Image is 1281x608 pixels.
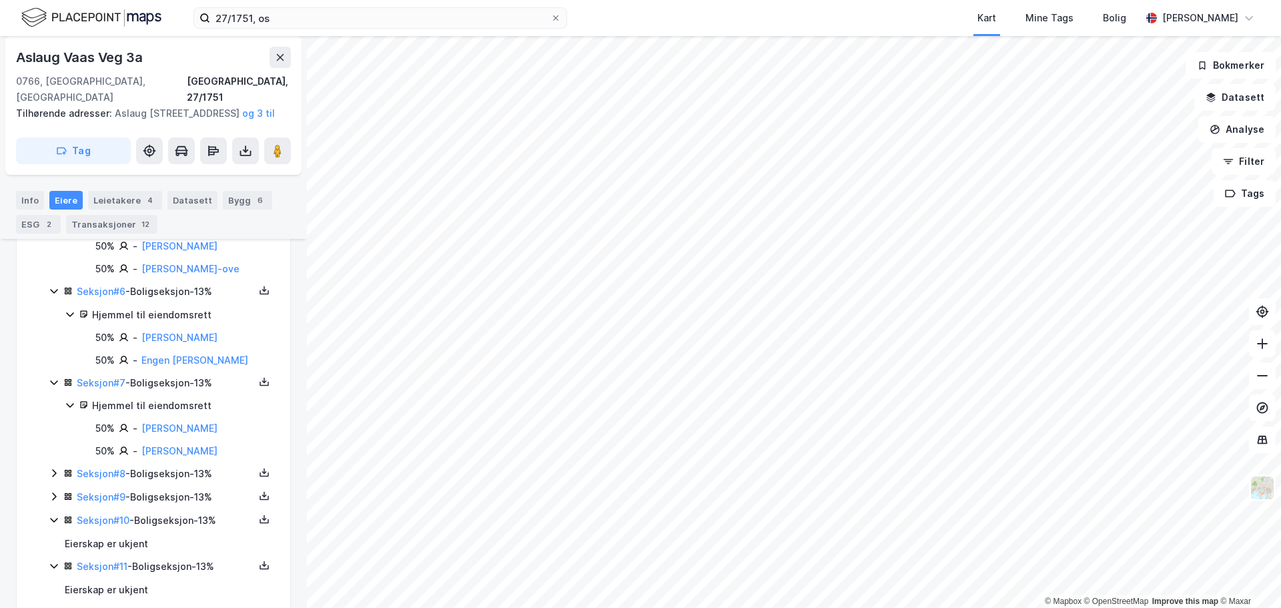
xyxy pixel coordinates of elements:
[1198,116,1276,143] button: Analyse
[141,354,248,366] a: Engen [PERSON_NAME]
[16,215,61,234] div: ESG
[1214,180,1276,207] button: Tags
[141,445,218,457] a: [PERSON_NAME]
[141,240,218,252] a: [PERSON_NAME]
[1084,597,1149,606] a: OpenStreetMap
[1194,84,1276,111] button: Datasett
[1025,10,1074,26] div: Mine Tags
[141,332,218,343] a: [PERSON_NAME]
[133,330,137,346] div: -
[77,286,125,297] a: Seksjon#6
[141,422,218,434] a: [PERSON_NAME]
[187,73,291,105] div: [GEOGRAPHIC_DATA], 27/1751
[95,352,115,368] div: 50%
[95,238,115,254] div: 50%
[92,398,274,414] div: Hjemmel til eiendomsrett
[16,137,131,164] button: Tag
[133,420,137,436] div: -
[1186,52,1276,79] button: Bokmerker
[95,330,115,346] div: 50%
[1162,10,1238,26] div: [PERSON_NAME]
[1212,148,1276,175] button: Filter
[167,191,218,210] div: Datasett
[65,536,274,552] div: Eierskap er ukjent
[16,73,187,105] div: 0766, [GEOGRAPHIC_DATA], [GEOGRAPHIC_DATA]
[977,10,996,26] div: Kart
[223,191,272,210] div: Bygg
[133,443,137,459] div: -
[1214,544,1281,608] div: Kontrollprogram for chat
[65,582,274,598] div: Eierskap er ukjent
[1250,475,1275,501] img: Z
[16,105,280,121] div: Aslaug [STREET_ADDRESS]
[88,191,162,210] div: Leietakere
[77,491,125,503] a: Seksjon#9
[139,218,152,231] div: 12
[133,238,137,254] div: -
[77,559,254,575] div: - Boligseksjon - 13%
[1214,544,1281,608] iframe: Chat Widget
[141,263,240,274] a: [PERSON_NAME]-ove
[143,194,157,207] div: 4
[77,375,254,391] div: - Boligseksjon - 13%
[95,261,115,277] div: 50%
[77,515,129,526] a: Seksjon#10
[210,8,550,28] input: Søk på adresse, matrikkel, gårdeiere, leietakere eller personer
[1103,10,1126,26] div: Bolig
[95,443,115,459] div: 50%
[16,107,115,119] span: Tilhørende adresser:
[77,284,254,300] div: - Boligseksjon - 13%
[77,377,125,388] a: Seksjon#7
[95,420,115,436] div: 50%
[77,513,254,529] div: - Boligseksjon - 13%
[92,307,274,323] div: Hjemmel til eiendomsrett
[77,466,254,482] div: - Boligseksjon - 13%
[49,191,83,210] div: Eiere
[254,194,267,207] div: 6
[21,6,161,29] img: logo.f888ab2527a4732fd821a326f86c7f29.svg
[77,489,254,505] div: - Boligseksjon - 13%
[16,47,145,68] div: Aslaug Vaas Veg 3a
[133,352,137,368] div: -
[77,468,125,479] a: Seksjon#8
[77,561,127,572] a: Seksjon#11
[42,218,55,231] div: 2
[1045,597,1082,606] a: Mapbox
[133,261,137,277] div: -
[1152,597,1218,606] a: Improve this map
[16,191,44,210] div: Info
[66,215,157,234] div: Transaksjoner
